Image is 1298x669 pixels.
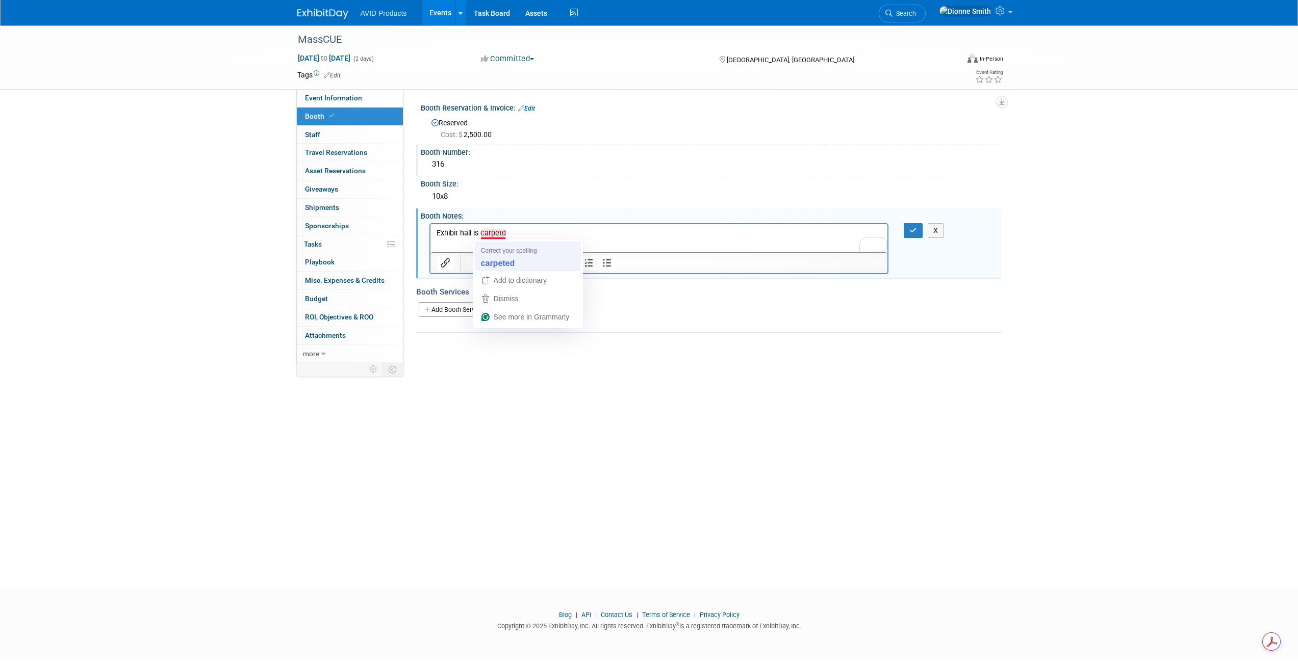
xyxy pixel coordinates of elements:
a: Travel Reservations [297,144,403,162]
span: ROI, Objectives & ROO [305,313,373,321]
span: (2 days) [352,56,374,62]
span: Booth [305,112,336,120]
a: Asset Reservations [297,162,403,180]
span: Giveaways [305,185,338,193]
div: Event Format [899,53,1004,68]
span: more [303,350,319,358]
button: Bold [467,256,484,270]
span: Misc. Expenses & Credits [305,276,385,284]
a: Search [879,5,926,22]
a: Blog [559,611,572,619]
span: Event Information [305,94,362,102]
span: | [573,611,580,619]
div: Booth Reservation & Invoice: [421,100,1001,114]
span: AVID Products [361,9,407,17]
img: Dionne Smith [939,6,991,17]
a: Misc. Expenses & Credits [297,272,403,289]
span: Cost: $ [441,130,464,139]
img: ExhibitDay [297,9,348,19]
span: Travel Reservations [305,148,367,156]
div: MassCUE [294,31,944,49]
span: Search [893,10,916,17]
span: Shipments [305,203,339,211]
span: Attachments [305,331,346,339]
td: Personalize Event Tab Strip [365,363,383,376]
span: Playbook [305,258,335,266]
span: [DATE] [DATE] [297,53,351,63]
a: Privacy Policy [700,611,740,619]
span: to [319,54,329,62]
div: 316 [428,156,994,172]
a: Staff [297,126,403,144]
iframe: Rich Text Area [430,224,888,252]
span: Asset Reservations [305,167,366,175]
a: Sponsorships [297,217,403,235]
i: Booth reservation complete [329,113,334,119]
div: Booth Number: [421,145,1001,157]
span: Tasks [304,240,322,248]
a: Attachments [297,327,403,344]
sup: ® [676,622,679,627]
div: Booth Services [416,286,1001,298]
span: Staff [305,130,320,139]
div: In-Person [979,55,1003,63]
a: Edit [324,72,341,79]
td: Tags [297,70,341,80]
button: X [928,223,944,238]
span: | [593,611,599,619]
img: Format-Inperson.png [968,55,978,63]
span: | [634,611,641,619]
a: Tasks [297,235,403,253]
a: Terms of Service [642,611,690,619]
a: ROI, Objectives & ROO [297,308,403,326]
div: Event Rating [975,70,1003,75]
span: Sponsorships [305,222,349,230]
td: Toggle Event Tabs [382,363,403,376]
span: Budget [305,295,328,303]
a: API [581,611,591,619]
span: [GEOGRAPHIC_DATA], [GEOGRAPHIC_DATA] [727,56,854,64]
button: Bullet list [598,256,616,270]
a: Playbook [297,253,403,271]
a: Event Information [297,89,403,107]
a: Add Booth Service [419,302,490,317]
a: more [297,345,403,363]
div: 10x8 [428,189,994,204]
div: Reserved [428,115,994,140]
span: | [692,611,698,619]
a: Contact Us [601,611,632,619]
button: Committed [477,53,538,64]
button: Insert/edit link [437,256,454,270]
span: 2,500.00 [441,130,496,139]
div: Booth Size: [421,176,1001,189]
a: Edit [518,105,535,112]
a: Giveaways [297,180,403,198]
a: Budget [297,290,403,308]
a: Booth [297,108,403,125]
div: Booth Notes: [421,208,1001,221]
button: Numbered list [580,256,598,270]
a: Shipments [297,199,403,217]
